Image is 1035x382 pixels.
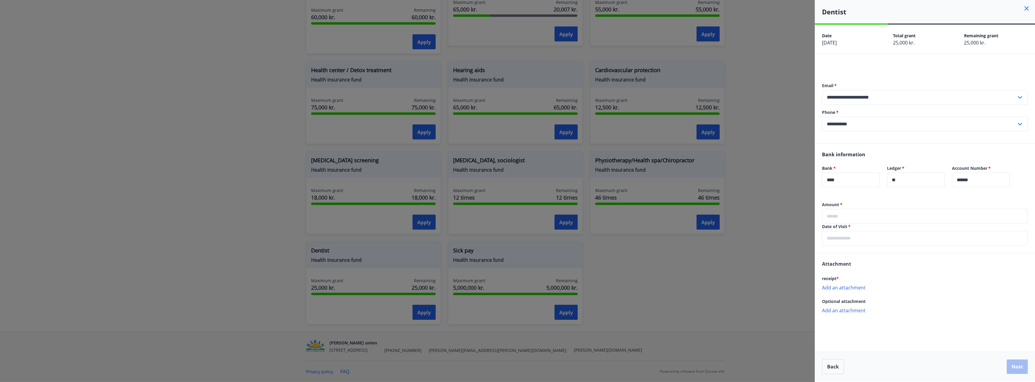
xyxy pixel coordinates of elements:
[887,165,945,171] label: Ledger
[822,224,847,229] font: Date of Visit
[952,165,1010,171] label: Account Number
[822,109,1028,115] label: Phone
[822,298,866,304] span: Optional attachment
[893,39,915,46] font: 25,000 kr.
[822,7,846,16] font: Dentist
[822,307,866,314] font: Add an attachment
[822,261,851,267] span: Attachment
[822,151,865,158] span: Bank information
[822,276,836,281] font: receipt
[822,202,839,207] font: Amount
[822,83,1028,89] label: Email
[893,33,916,38] span: Total grant
[822,231,1028,246] div: Date of Visit
[822,39,837,46] span: [DATE]
[822,209,1028,224] div: Amount
[822,284,1028,290] p: Add an attachment
[822,359,844,374] button: Back
[964,33,998,38] span: Remaining grant
[964,39,986,46] font: 25,000 kr.
[822,33,832,38] span: Date
[822,165,880,171] label: Bank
